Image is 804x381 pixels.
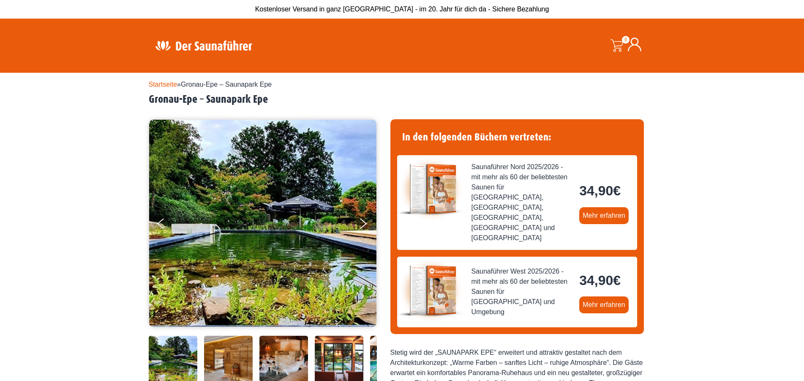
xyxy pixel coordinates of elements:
a: Mehr erfahren [579,207,629,224]
button: Previous [157,215,178,236]
img: der-saunafuehrer-2025-west.jpg [397,257,465,324]
img: der-saunafuehrer-2025-nord.jpg [397,155,465,223]
bdi: 34,90 [579,273,621,288]
span: Saunaführer Nord 2025/2026 - mit mehr als 60 der beliebtesten Saunen für [GEOGRAPHIC_DATA], [GEOG... [471,162,573,243]
span: » [149,81,272,88]
span: Gronau-Epe – Saunapark Epe [181,81,272,88]
span: Saunaführer West 2025/2026 - mit mehr als 60 der beliebtesten Saunen für [GEOGRAPHIC_DATA] und Um... [471,266,573,317]
a: Mehr erfahren [579,296,629,313]
bdi: 34,90 [579,183,621,198]
h2: Gronau-Epe – Saunapark Epe [149,93,656,106]
a: Startseite [149,81,177,88]
span: € [613,273,621,288]
button: Next [358,215,379,236]
h4: In den folgenden Büchern vertreten: [397,126,637,148]
span: 0 [622,36,630,44]
span: Kostenloser Versand in ganz [GEOGRAPHIC_DATA] - im 20. Jahr für dich da - Sichere Bezahlung [255,5,549,13]
span: € [613,183,621,198]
